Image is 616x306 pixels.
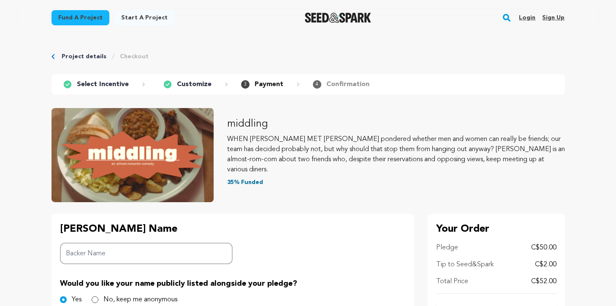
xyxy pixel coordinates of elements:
a: Project details [62,52,106,61]
p: Customize [177,79,212,89]
a: Sign up [542,11,564,24]
p: C$52.00 [531,276,556,287]
p: 35% Funded [227,178,565,187]
a: Start a project [114,10,174,25]
label: No, keep me anonymous [103,295,177,305]
a: Seed&Spark Homepage [305,13,371,23]
input: Backer Name [60,243,233,264]
p: [PERSON_NAME] Name [60,222,233,236]
p: Pledge [436,243,458,253]
p: WHEN [PERSON_NAME] MET [PERSON_NAME] pondered whether men and women can really be friends; our te... [227,134,565,175]
p: Select Incentive [77,79,129,89]
p: C$2.00 [535,260,556,270]
p: C$50.00 [531,243,556,253]
img: middling image [52,108,214,202]
p: Tip to Seed&Spark [436,260,494,270]
img: Seed&Spark Logo Dark Mode [305,13,371,23]
a: Checkout [120,52,149,61]
a: Fund a project [52,10,109,25]
div: Breadcrumb [52,52,565,61]
p: Confirmation [326,79,369,89]
p: Payment [255,79,283,89]
p: Would you like your name publicly listed alongside your pledge? [60,278,406,290]
p: middling [227,117,565,131]
p: Total Price [436,276,468,287]
span: 4 [313,80,321,89]
span: 3 [241,80,250,89]
label: Yes [72,295,81,305]
a: Login [519,11,535,24]
p: Your Order [436,222,556,236]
